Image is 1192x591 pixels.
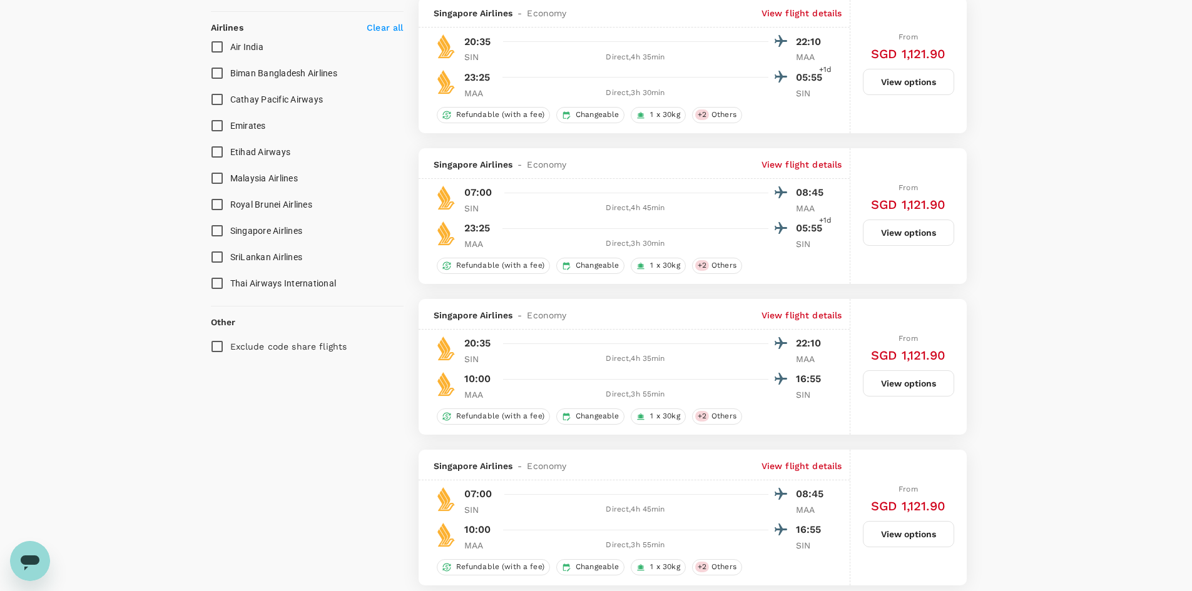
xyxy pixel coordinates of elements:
[437,107,550,123] div: Refundable (with a fee)
[451,411,549,422] span: Refundable (with a fee)
[571,260,624,271] span: Changeable
[230,94,323,104] span: Cathay Pacific Airways
[871,44,945,64] h6: SGD 1,121.90
[796,371,827,386] p: 16:55
[503,87,768,99] div: Direct , 3h 30min
[230,68,337,78] span: Biman Bangladesh Airlines
[527,158,566,171] span: Economy
[503,539,768,552] div: Direct , 3h 55min
[512,309,527,321] span: -
[692,107,742,123] div: +2Others
[796,487,827,502] p: 08:45
[464,487,492,502] p: 07:00
[796,221,827,236] p: 05:55
[631,258,685,274] div: 1 x 30kg
[451,109,549,120] span: Refundable (with a fee)
[211,23,243,33] strong: Airlines
[434,158,513,171] span: Singapore Airlines
[695,260,709,271] span: + 2
[706,562,741,572] span: Others
[556,559,625,575] div: Changeable
[796,353,827,365] p: MAA
[819,64,832,76] span: +1d
[464,221,491,236] p: 23:25
[503,202,768,215] div: Direct , 4h 45min
[230,200,312,210] span: Royal Brunei Airlines
[871,194,945,215] h6: SGD 1,121.90
[464,34,491,49] p: 20:35
[512,460,527,472] span: -
[706,260,741,271] span: Others
[230,173,298,183] span: Malaysia Airlines
[464,185,492,200] p: 07:00
[631,559,685,575] div: 1 x 30kg
[863,220,954,246] button: View options
[464,353,496,365] p: SIN
[230,42,263,52] span: Air India
[464,522,491,537] p: 10:00
[230,121,266,131] span: Emirates
[556,258,625,274] div: Changeable
[464,336,491,351] p: 20:35
[706,109,741,120] span: Others
[230,252,303,262] span: SriLankan Airlines
[796,388,827,401] p: SIN
[796,202,827,215] p: MAA
[230,340,347,353] p: Exclude code share flights
[464,539,496,552] p: MAA
[762,460,842,472] p: View flight details
[571,109,624,120] span: Changeable
[695,562,709,572] span: + 2
[434,7,513,19] span: Singapore Airlines
[863,69,954,95] button: View options
[645,109,685,120] span: 1 x 30kg
[863,370,954,397] button: View options
[10,541,50,581] iframe: Button to launch messaging window
[211,316,236,328] p: Other
[434,487,459,512] img: SQ
[695,109,709,120] span: + 2
[230,226,303,236] span: Singapore Airlines
[503,353,768,365] div: Direct , 4h 35min
[645,411,685,422] span: 1 x 30kg
[871,345,945,365] h6: SGD 1,121.90
[796,336,827,351] p: 22:10
[762,158,842,171] p: View flight details
[645,260,685,271] span: 1 x 30kg
[556,107,625,123] div: Changeable
[434,336,459,361] img: SQ
[434,371,459,397] img: SQ
[796,34,827,49] p: 22:10
[464,87,496,99] p: MAA
[796,185,827,200] p: 08:45
[899,485,918,493] span: From
[464,238,496,250] p: MAA
[796,522,827,537] p: 16:55
[571,562,624,572] span: Changeable
[230,147,291,157] span: Etihad Airways
[464,70,491,85] p: 23:25
[527,7,566,19] span: Economy
[871,496,945,516] h6: SGD 1,121.90
[631,107,685,123] div: 1 x 30kg
[692,258,742,274] div: +2Others
[503,388,768,401] div: Direct , 3h 55min
[464,503,496,516] p: SIN
[819,215,832,227] span: +1d
[692,559,742,575] div: +2Others
[645,562,685,572] span: 1 x 30kg
[434,309,513,321] span: Singapore Airlines
[464,202,496,215] p: SIN
[230,278,337,288] span: Thai Airways International
[434,460,513,472] span: Singapore Airlines
[692,408,742,425] div: +2Others
[437,408,550,425] div: Refundable (with a fee)
[434,69,459,94] img: SQ
[762,309,842,321] p: View flight details
[571,411,624,422] span: Changeable
[434,221,459,246] img: SQ
[451,562,549,572] span: Refundable (with a fee)
[434,522,459,547] img: SQ
[503,51,768,64] div: Direct , 4h 35min
[796,503,827,516] p: MAA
